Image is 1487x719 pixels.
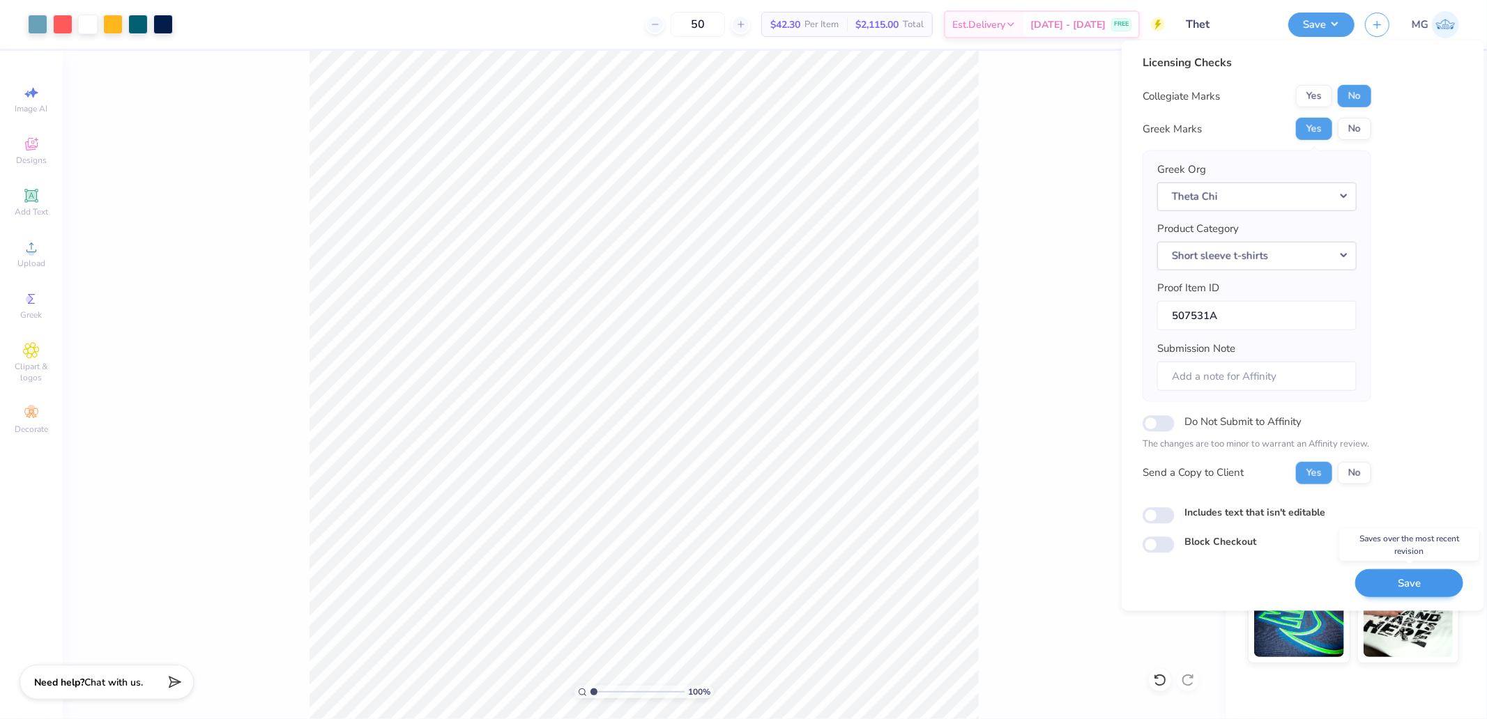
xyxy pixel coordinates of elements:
span: Image AI [15,103,48,114]
span: Total [903,17,924,32]
label: Greek Org [1157,162,1206,178]
span: Clipart & logos [7,361,56,383]
img: Water based Ink [1364,587,1454,657]
img: Glow in the Dark Ink [1254,587,1344,657]
span: Per Item [804,17,839,32]
button: Yes [1296,461,1332,484]
button: Short sleeve t-shirts [1157,241,1357,270]
span: Decorate [15,424,48,435]
strong: Need help? [34,676,84,689]
button: Theta Chi [1157,182,1357,210]
button: Save [1288,13,1355,37]
span: Est. Delivery [952,17,1005,32]
label: Submission Note [1157,341,1235,357]
label: Block Checkout [1184,534,1256,549]
button: No [1338,85,1371,107]
span: Greek [21,309,43,320]
span: Upload [17,258,45,269]
span: Chat with us. [84,676,143,689]
label: Proof Item ID [1157,280,1219,296]
input: – – [671,12,725,37]
span: Designs [16,155,47,166]
button: Yes [1296,118,1332,140]
div: Licensing Checks [1143,54,1371,71]
button: No [1338,461,1371,484]
span: 100 % [688,686,710,698]
span: MG [1412,17,1428,33]
img: Michael Galon [1432,11,1459,38]
a: MG [1412,11,1459,38]
button: Yes [1296,85,1332,107]
span: $42.30 [770,17,800,32]
button: No [1338,118,1371,140]
p: The changes are too minor to warrant an Affinity review. [1143,438,1371,451]
div: Saves over the most recent revision [1340,529,1479,561]
span: [DATE] - [DATE] [1030,17,1106,32]
span: Add Text [15,206,48,217]
label: Do Not Submit to Affinity [1184,412,1302,431]
input: Add a note for Affinity [1157,361,1357,391]
div: Greek Marks [1143,121,1202,137]
span: FREE [1114,20,1129,29]
label: Includes text that isn't editable [1184,504,1325,519]
button: Save [1355,569,1463,597]
label: Product Category [1157,221,1239,237]
span: $2,115.00 [855,17,899,32]
input: Untitled Design [1175,10,1278,38]
div: Send a Copy to Client [1143,465,1244,481]
div: Collegiate Marks [1143,88,1220,105]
